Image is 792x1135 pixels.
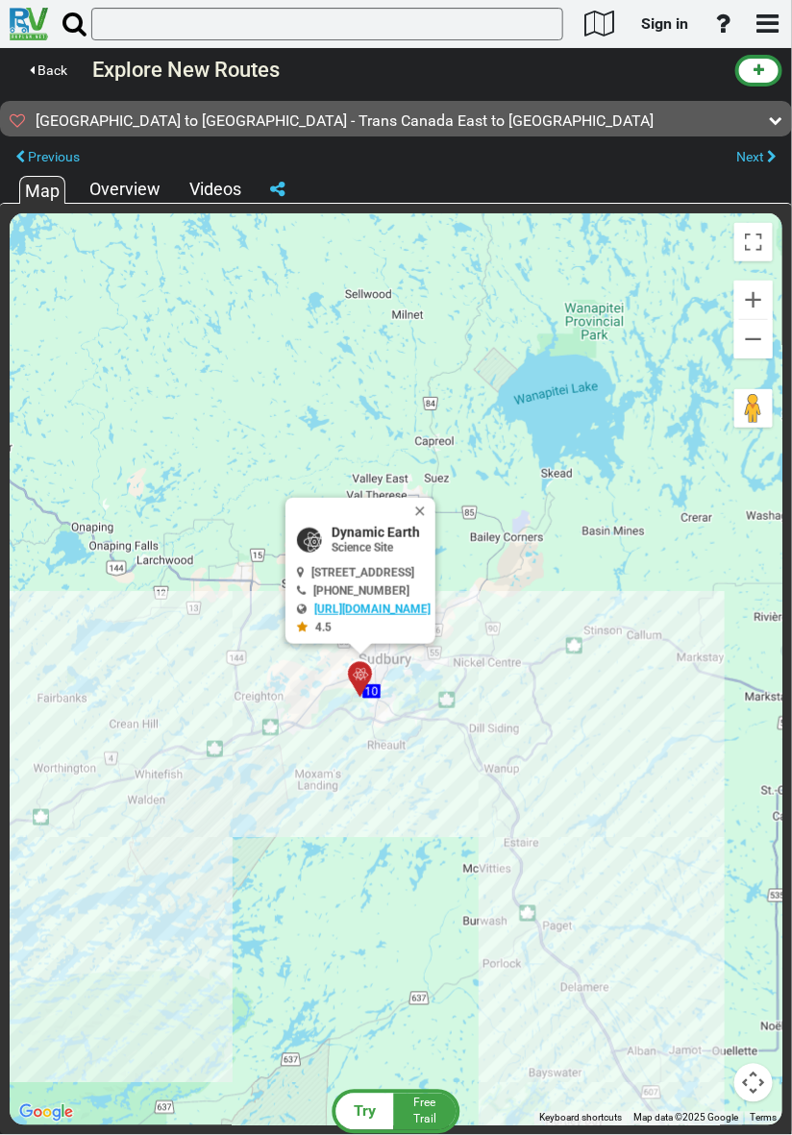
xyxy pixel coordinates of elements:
[14,1100,78,1125] img: Google
[332,525,431,540] span: Dynamic Earth
[412,498,435,525] button: Close
[92,59,730,82] h3: Explore New Routes
[721,144,792,170] button: Next
[28,149,80,164] span: Previous
[750,1113,777,1123] a: Terms (opens in new tab)
[734,320,773,358] button: Zoom out
[633,1113,738,1123] span: Map data ©2025 Google
[632,4,697,44] a: Sign in
[10,8,48,40] img: RvPlanetLogo.png
[734,1064,773,1102] button: Map camera controls
[354,1102,376,1121] span: Try
[332,541,393,555] span: Science Site
[539,1112,622,1125] button: Keyboard shortcuts
[311,566,414,580] span: [STREET_ADDRESS]
[313,584,409,598] span: [PHONE_NUMBER]
[734,223,773,261] button: Toggle fullscreen view
[185,177,246,202] div: Videos
[19,176,65,204] div: Map
[641,14,688,33] span: Sign in
[734,389,773,428] button: Drag Pegman onto the map to open Street View
[734,281,773,319] button: Zoom in
[14,1100,78,1125] a: Open this area in Google Maps (opens a new window)
[736,149,764,164] span: Next
[314,603,431,616] a: [URL][DOMAIN_NAME]
[14,58,83,84] button: Back
[365,685,379,699] span: 10
[315,621,332,634] span: 4.5
[37,62,67,78] span: Back
[36,111,654,130] sapn: [GEOGRAPHIC_DATA] to [GEOGRAPHIC_DATA] - Trans Canada East to [GEOGRAPHIC_DATA]
[413,1097,436,1126] span: Free Trail
[85,177,165,202] div: Overview
[327,1089,466,1135] button: Try FreeTrail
